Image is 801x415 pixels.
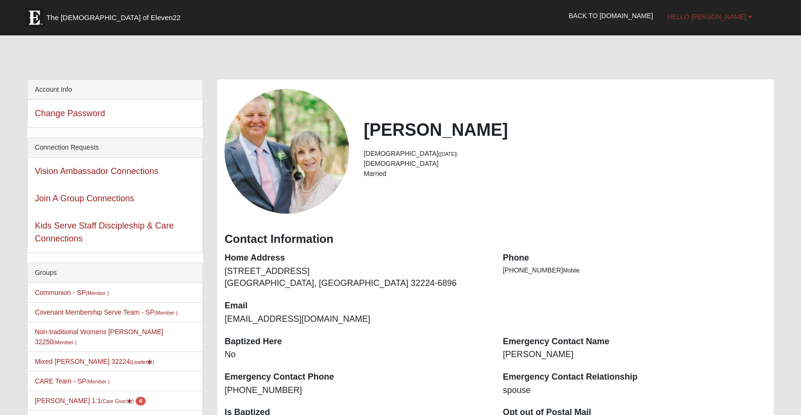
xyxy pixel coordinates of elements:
[35,328,163,346] a: Non-traditional Womens [PERSON_NAME] 32250(Member )
[363,149,767,159] li: [DEMOGRAPHIC_DATA]
[20,3,211,27] a: The [DEMOGRAPHIC_DATA] of Eleven22
[563,267,580,274] span: Mobile
[667,13,746,21] span: Hello [PERSON_NAME]
[224,313,488,326] dd: [EMAIL_ADDRESS][DOMAIN_NAME]
[35,194,134,203] a: Join A Group Connections
[503,384,767,397] dd: spouse
[660,5,759,29] a: Hello [PERSON_NAME]
[438,151,458,157] small: ([DATE])
[224,89,349,214] a: View Fullsize Photo
[503,371,767,383] dt: Emergency Contact Relationship
[224,384,488,397] dd: [PHONE_NUMBER]
[224,252,488,264] dt: Home Address
[224,300,488,312] dt: Email
[35,109,105,118] a: Change Password
[363,169,767,179] li: Married
[130,359,154,365] small: (Leader )
[35,166,159,176] a: Vision Ambassador Connections
[35,377,109,385] a: CARE Team - SP(Member )
[363,159,767,169] li: [DEMOGRAPHIC_DATA]
[503,349,767,361] dd: [PERSON_NAME]
[224,349,488,361] dd: No
[154,310,177,316] small: (Member )
[503,265,767,275] li: [PHONE_NUMBER]
[363,120,767,140] h2: [PERSON_NAME]
[86,290,109,296] small: (Member )
[25,8,44,27] img: Eleven22 logo
[224,265,488,290] dd: [STREET_ADDRESS] [GEOGRAPHIC_DATA], [GEOGRAPHIC_DATA] 32224-6896
[224,371,488,383] dt: Emergency Contact Phone
[35,358,154,365] a: Mixed [PERSON_NAME] 32224(Leader)
[35,397,146,404] a: [PERSON_NAME] 1:1(Care Giver) 4
[561,4,660,28] a: Back to [DOMAIN_NAME]
[35,221,174,243] a: Kids Serve Staff Discipleship & Care Connections
[35,289,109,296] a: Communion - SP(Member )
[503,336,767,348] dt: Emergency Contact Name
[136,397,146,405] span: number of pending members
[86,379,109,384] small: (Member )
[35,308,178,316] a: Covenant Membership Serve Team - SP(Member )
[28,138,203,158] div: Connection Requests
[224,336,488,348] dt: Baptized Here
[53,339,76,345] small: (Member )
[28,263,203,283] div: Groups
[503,252,767,264] dt: Phone
[28,80,203,100] div: Account Info
[101,398,134,404] small: (Care Giver )
[224,232,767,246] h3: Contact Information
[46,13,181,22] span: The [DEMOGRAPHIC_DATA] of Eleven22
